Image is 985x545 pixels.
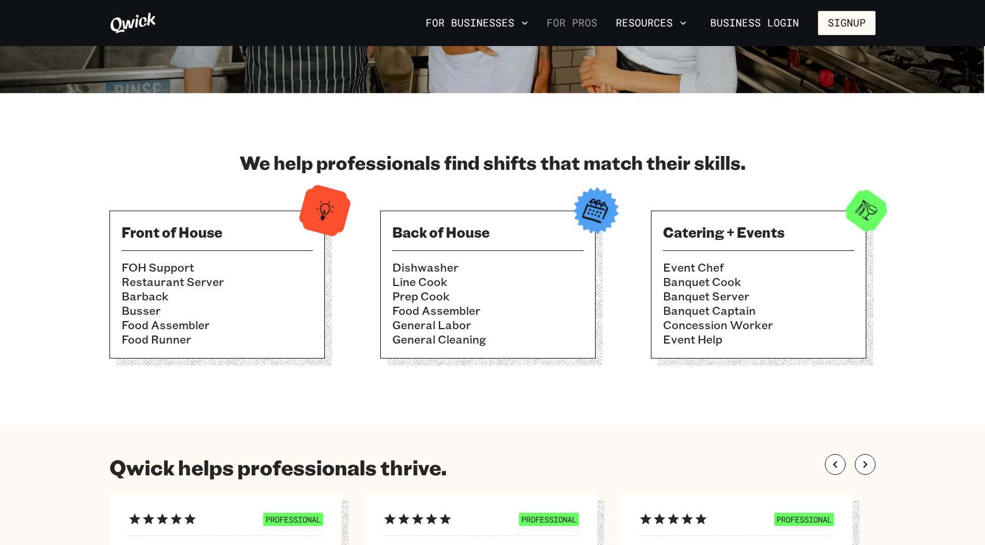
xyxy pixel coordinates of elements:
[392,318,584,332] li: General Labor
[263,513,323,526] span: PROFESSIONAL
[392,332,584,346] li: General Cleaning
[700,11,809,35] a: Business Login
[392,289,584,303] li: Prep Cook
[663,275,854,289] li: Banquet Cook
[519,513,579,526] span: PROFESSIONAL
[392,275,584,289] li: Line Cook
[122,289,313,303] li: Barback
[109,151,876,174] h2: We help professionals find shifts that match their skills.
[663,289,854,303] li: Banquet Server
[663,318,854,332] li: Concession Worker
[663,223,854,241] h3: Catering + Events
[122,223,313,241] h3: Front of House
[122,332,313,346] li: Food Runner
[122,260,313,275] li: FOH Support
[611,13,691,33] button: Resources
[663,303,854,318] li: Banquet Captain
[392,223,584,241] h3: Back of House
[663,332,854,346] li: Event Help
[663,260,854,275] li: Event Chef
[421,13,533,33] button: For Businesses
[542,13,602,33] a: For Pros
[818,11,876,35] button: Signup
[122,318,313,332] li: Food Assembler
[122,303,313,318] li: Busser
[392,303,584,318] li: Food Assembler
[774,513,834,526] span: PROFESSIONAL
[109,454,446,480] h1: Qwick helps professionals thrive.
[392,260,584,275] li: Dishwasher
[122,275,313,289] li: Restaurant Server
